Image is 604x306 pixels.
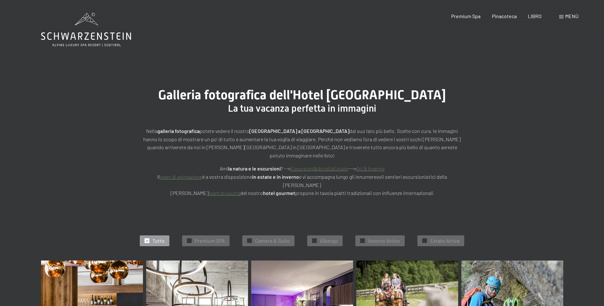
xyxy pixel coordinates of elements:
a: Sci & Inverno [356,165,385,171]
strong: la natura e le escursioni [228,165,281,171]
span: Camere & Suite [255,237,290,244]
span: Tutto [153,237,165,244]
span: La tua vacanza perfetta in immagini [228,103,376,114]
span: ✓ [248,239,251,243]
a: Pinacoteca [492,13,517,19]
p: Nella potete vedere il nostro dal suo lato più bello. Scelte con cura, le immagini hanno lo scopo... [143,127,461,159]
span: Estate Attiva [430,237,459,244]
span: Inverno Attivo [368,237,400,244]
strong: galleria fotografica [157,128,200,134]
a: LIBRO [528,13,542,19]
strong: in estate e in inverno [252,174,299,180]
span: ✓ [146,239,148,243]
span: Albergo [320,237,338,244]
span: ✓ [423,239,426,243]
span: ✓ [188,239,191,243]
a: team di animazione [160,174,202,180]
p: Ami ? --> ---> Il è a vostra disposizione e vi accompagna lungo gli innumerevoli sentieri escursi... [143,164,461,197]
a: Escursioni&AttivitàEstate [290,165,348,171]
strong: hotel gourmet [263,190,295,196]
span: Galleria fotografica dell'Hotel [GEOGRAPHIC_DATA] [158,87,446,102]
span: ✓ [361,239,364,243]
span: Menù [565,13,579,19]
span: Premium SPA [195,237,225,244]
strong: [GEOGRAPHIC_DATA] a [GEOGRAPHIC_DATA] [249,128,349,134]
a: team di cucina [209,190,240,196]
span: ✓ [313,239,316,243]
a: Premium Spa [451,13,480,19]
